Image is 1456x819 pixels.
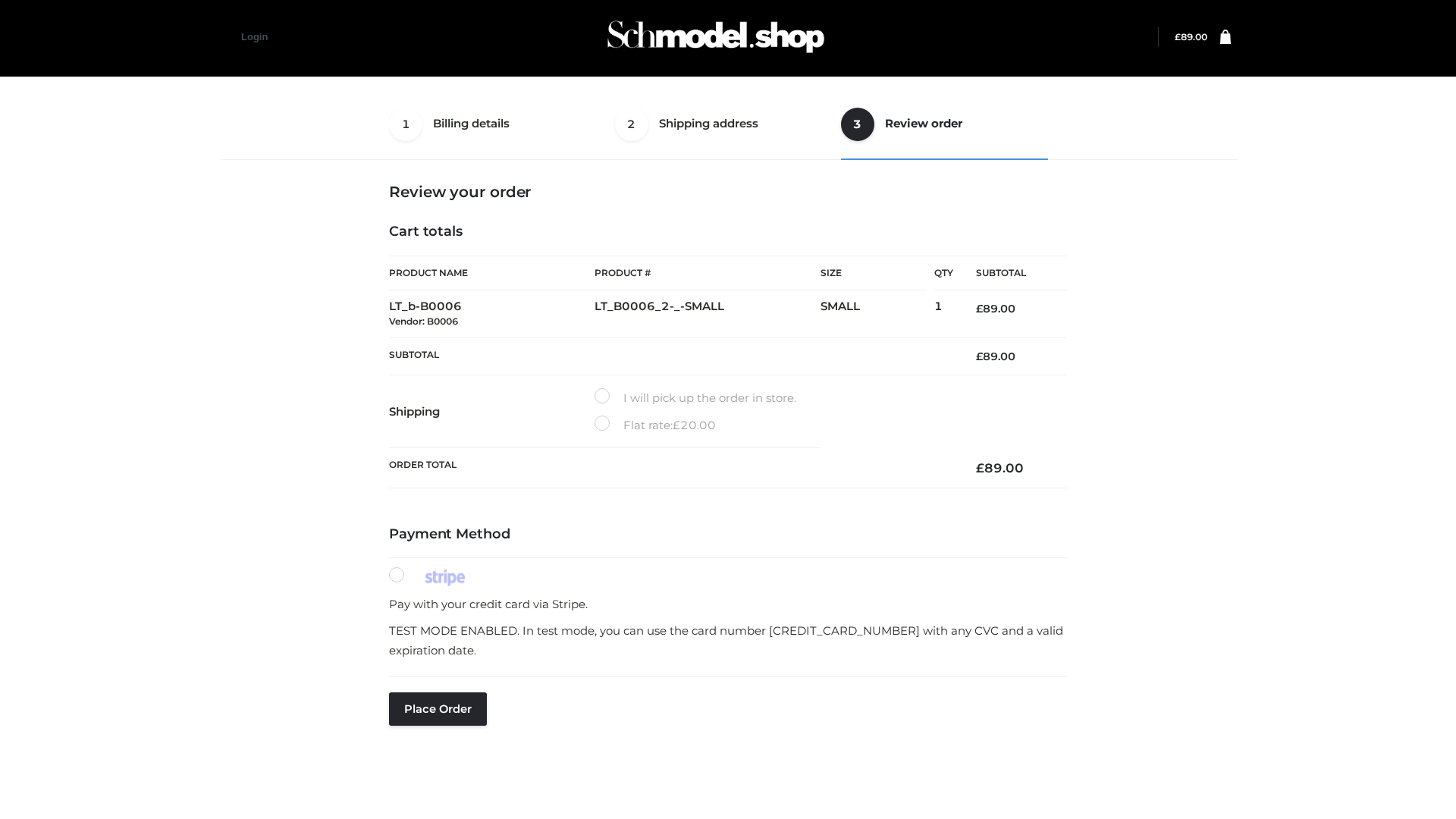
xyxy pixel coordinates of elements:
td: LT_b-B0006 [389,290,595,338]
p: Pay with your credit card via Stripe. [389,595,1067,614]
bdi: 89.00 [1175,31,1207,42]
img: Schmodel Admin 964 [602,7,830,67]
th: Qty [934,256,953,290]
label: Flat rate: [595,416,716,435]
bdi: 89.00 [976,460,1024,475]
span: £ [976,350,983,363]
td: LT_B0006_2-_-SMALL [595,290,821,338]
h3: Review your order [389,183,1067,201]
span: £ [976,302,983,315]
span: £ [1175,31,1181,42]
bdi: 89.00 [976,302,1015,315]
span: £ [673,418,680,432]
button: Place order [389,692,487,726]
th: Order Total [389,448,953,488]
th: Product Name [389,256,595,290]
th: Product # [595,256,821,290]
a: £89.00 [1175,31,1207,42]
bdi: 20.00 [673,418,716,432]
td: SMALL [821,290,934,338]
h4: Cart totals [389,224,1067,240]
p: TEST MODE ENABLED. In test mode, you can use the card number [CREDIT_CARD_NUMBER] with any CVC an... [389,621,1067,660]
bdi: 89.00 [976,350,1015,363]
th: Subtotal [953,256,1067,290]
td: 1 [934,290,953,338]
h4: Payment Method [389,526,1067,543]
small: Vendor: B0006 [389,315,458,327]
th: Shipping [389,375,595,448]
label: I will pick up the order in store. [595,388,796,408]
th: Size [821,256,927,290]
a: Login [241,31,268,42]
th: Subtotal [389,337,953,375]
span: £ [976,460,984,475]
